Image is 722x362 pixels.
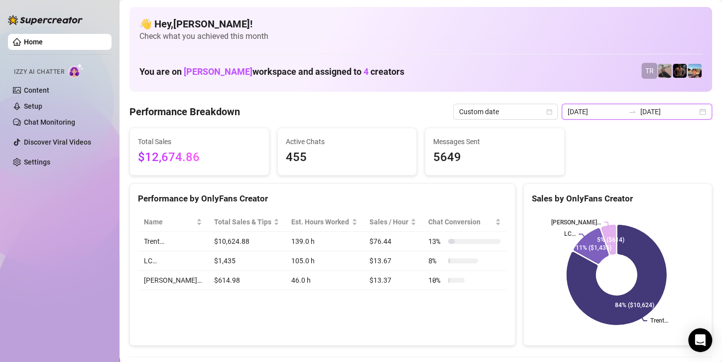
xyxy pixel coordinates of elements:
a: Discover Viral Videos [24,138,91,146]
img: Trent [673,64,687,78]
a: Setup [24,102,42,110]
span: 10 % [428,275,444,286]
td: $76.44 [363,232,422,251]
img: AI Chatter [68,63,84,78]
input: End date [640,106,697,117]
span: Custom date [459,104,552,119]
span: Check what you achieved this month [139,31,702,42]
span: Active Chats [286,136,409,147]
td: $614.98 [208,271,286,290]
span: 13 % [428,236,444,247]
div: Est. Hours Worked [291,216,350,227]
h4: 👋 Hey, [PERSON_NAME] ! [139,17,702,31]
span: Sales / Hour [369,216,408,227]
td: $10,624.88 [208,232,286,251]
td: 46.0 h [285,271,363,290]
th: Chat Conversion [422,212,507,232]
img: Zach [688,64,702,78]
span: to [628,108,636,116]
td: Trent… [138,232,208,251]
th: Total Sales & Tips [208,212,286,232]
td: LC… [138,251,208,271]
h1: You are on workspace and assigned to creators [139,66,404,77]
td: 139.0 h [285,232,363,251]
span: calendar [546,109,552,115]
a: Content [24,86,49,94]
span: Chat Conversion [428,216,493,227]
span: Total Sales [138,136,261,147]
th: Sales / Hour [363,212,422,232]
div: Open Intercom Messenger [688,328,712,352]
td: $13.67 [363,251,422,271]
text: LC… [564,231,576,238]
span: swap-right [628,108,636,116]
span: $12,674.86 [138,148,261,167]
span: [PERSON_NAME] [184,66,252,77]
td: 105.0 h [285,251,363,271]
img: logo-BBDzfeDw.svg [8,15,83,25]
text: [PERSON_NAME]… [551,219,601,226]
input: Start date [568,106,624,117]
span: 5649 [433,148,556,167]
text: Trent… [650,317,668,324]
td: $13.37 [363,271,422,290]
img: LC [658,64,672,78]
span: 4 [363,66,368,77]
span: 455 [286,148,409,167]
span: TR [645,65,654,76]
h4: Performance Breakdown [129,105,240,119]
div: Performance by OnlyFans Creator [138,192,507,205]
span: Izzy AI Chatter [14,67,64,77]
td: [PERSON_NAME]… [138,271,208,290]
span: Total Sales & Tips [214,216,272,227]
a: Settings [24,158,50,166]
a: Home [24,38,43,46]
td: $1,435 [208,251,286,271]
a: Chat Monitoring [24,118,75,126]
span: Name [144,216,194,227]
span: Messages Sent [433,136,556,147]
th: Name [138,212,208,232]
div: Sales by OnlyFans Creator [532,192,704,205]
span: 8 % [428,255,444,266]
